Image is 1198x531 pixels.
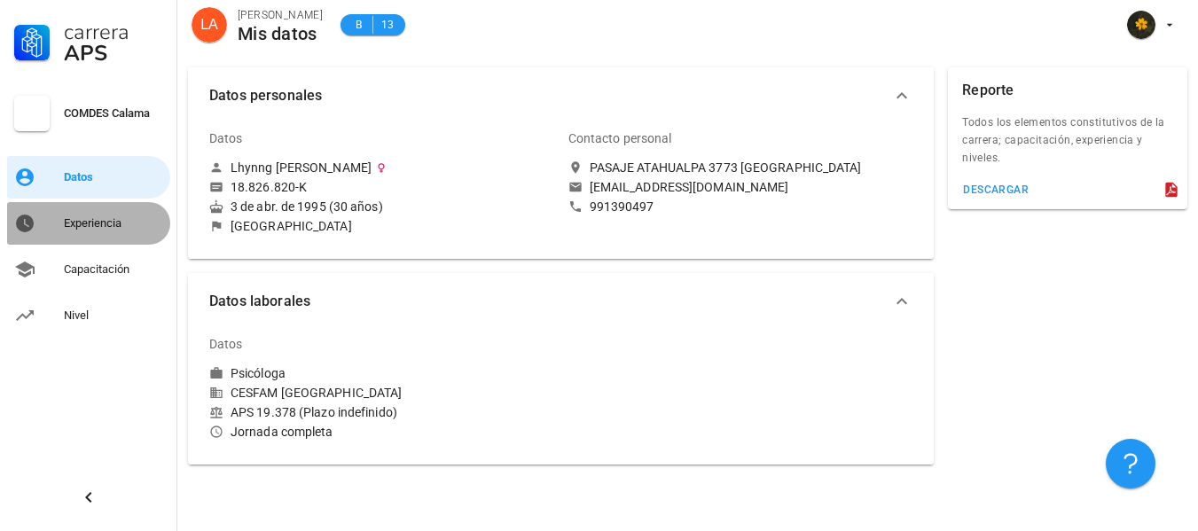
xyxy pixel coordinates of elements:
div: Jornada completa [209,424,554,440]
div: descargar [962,184,1029,196]
div: 3 de abr. de 1995 (30 años) [209,199,554,215]
span: 13 [380,16,395,34]
span: Datos laborales [209,289,891,314]
div: Psicóloga [231,365,286,381]
a: [EMAIL_ADDRESS][DOMAIN_NAME] [568,179,913,195]
div: CESFAM [GEOGRAPHIC_DATA] [209,385,554,401]
div: Carrera [64,21,163,43]
a: Experiencia [7,202,170,245]
div: avatar [192,7,227,43]
span: Datos personales [209,83,891,108]
div: [GEOGRAPHIC_DATA] [231,218,352,234]
div: Experiencia [64,216,163,230]
div: APS [64,43,163,64]
div: [EMAIL_ADDRESS][DOMAIN_NAME] [590,179,789,195]
div: Mis datos [238,24,323,43]
div: 991390497 [590,199,654,215]
button: Datos laborales [188,273,934,330]
div: Nivel [64,308,163,323]
div: Datos [64,170,163,184]
a: PASAJE ATAHUALPA 3773 [GEOGRAPHIC_DATA] [568,160,913,176]
div: APS 19.378 (Plazo indefinido) [209,404,554,420]
a: 991390497 [568,199,913,215]
div: [PERSON_NAME] [238,6,323,24]
div: Lhynng [PERSON_NAME] [231,160,372,176]
div: Reporte [962,67,1014,113]
div: 18.826.820-K [231,179,307,195]
span: LA [200,7,218,43]
a: Nivel [7,294,170,337]
a: Datos [7,156,170,199]
button: Datos personales [188,67,934,124]
div: avatar [1127,11,1155,39]
div: COMDES Calama [64,106,163,121]
div: Datos [209,117,243,160]
div: PASAJE ATAHUALPA 3773 [GEOGRAPHIC_DATA] [590,160,862,176]
div: Todos los elementos constitutivos de la carrera; capacitación, experiencia y niveles. [948,113,1187,177]
div: Capacitación [64,262,163,277]
div: Contacto personal [568,117,672,160]
button: descargar [955,177,1036,202]
a: Capacitación [7,248,170,291]
div: Datos [209,323,243,365]
span: B [351,16,365,34]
